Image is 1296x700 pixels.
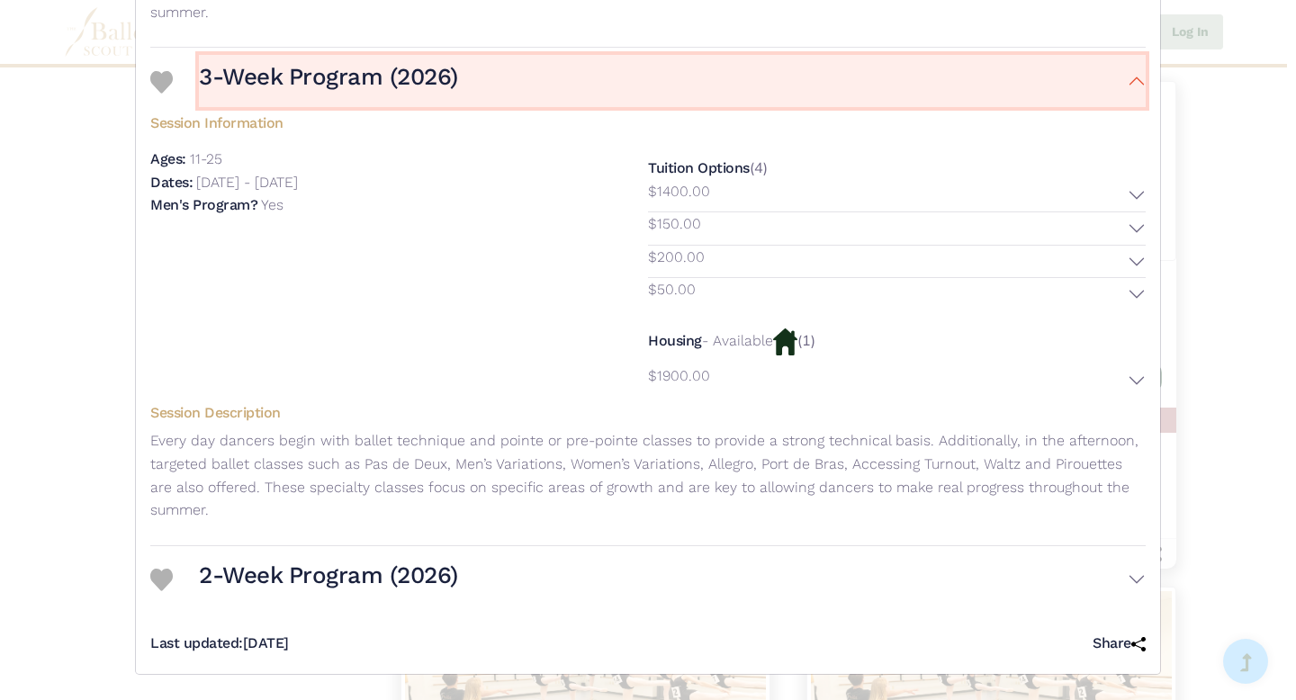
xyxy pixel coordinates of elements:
[199,55,1146,107] button: 3-Week Program (2026)
[199,62,458,93] h3: 3-Week Program (2026)
[648,159,750,176] h5: Tuition Options
[648,180,710,203] p: $1400.00
[1093,634,1146,653] h5: Share
[648,246,1146,278] button: $200.00
[150,404,1146,423] h5: Session Description
[648,246,705,269] p: $200.00
[648,332,702,349] h5: Housing
[199,561,458,591] h3: 2-Week Program (2026)
[190,150,222,167] p: 11-25
[150,150,186,167] h5: Ages:
[150,634,243,651] span: Last updated:
[648,212,1146,245] button: $150.00
[196,174,298,191] p: [DATE] - [DATE]
[261,196,283,213] p: Yes
[150,429,1146,521] p: Every day dancers begin with ballet technique and pointe or pre-pointe classes to provide a stron...
[150,569,173,591] img: Heart
[648,319,1146,397] div: (1)
[702,332,773,349] p: - Available
[150,196,257,213] h5: Men's Program?
[648,364,710,388] p: $1900.00
[648,212,701,236] p: $150.00
[773,328,797,355] img: Housing Available
[648,148,1146,319] div: (4)
[648,278,1146,310] button: $50.00
[150,174,193,191] h5: Dates:
[199,553,1146,606] button: 2-Week Program (2026)
[648,278,696,301] p: $50.00
[150,634,289,653] h5: [DATE]
[150,107,1146,133] h5: Session Information
[150,71,173,94] img: Heart
[648,364,1146,397] button: $1900.00
[648,180,1146,212] button: $1400.00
